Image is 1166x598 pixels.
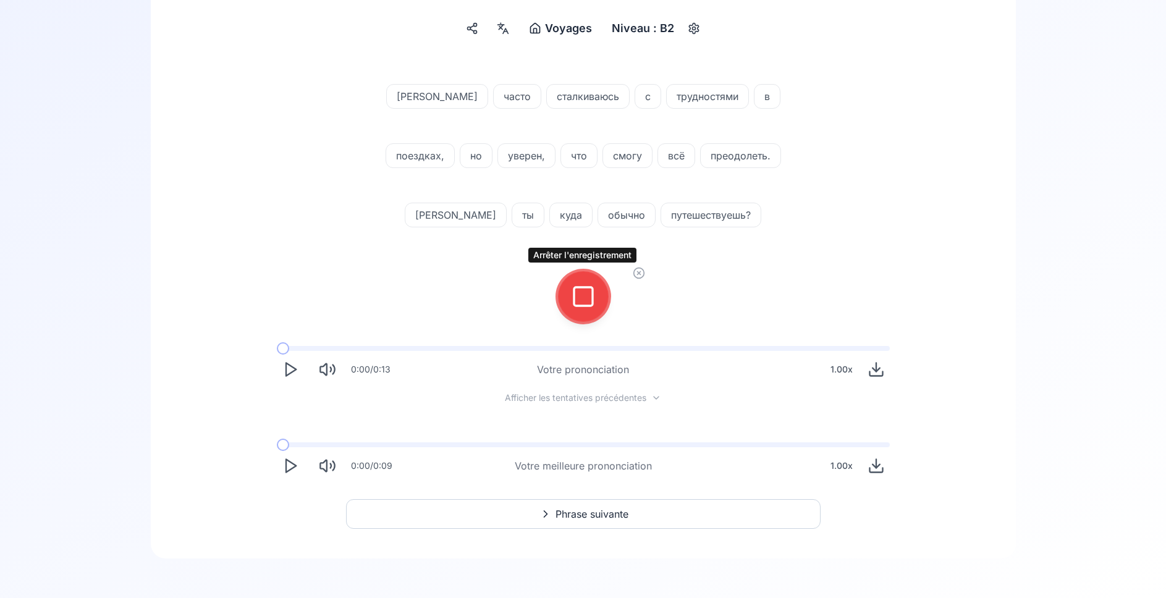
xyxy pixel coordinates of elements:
button: Afficher les tentatives précédentes [495,393,671,403]
span: сталкиваюсь [547,89,629,104]
span: поездках, [386,148,454,163]
button: но [460,143,492,168]
span: трудностями [667,89,748,104]
button: Voyages [524,17,597,40]
button: Mute [314,452,341,479]
span: часто [494,89,541,104]
button: обычно [598,203,656,227]
span: уверен, [498,148,555,163]
button: поездках, [386,143,455,168]
span: [PERSON_NAME] [405,208,506,222]
button: ты [512,203,544,227]
button: [PERSON_NAME] [405,203,507,227]
span: Phrase suivante [556,507,628,521]
button: Play [277,452,304,479]
button: путешествуешь? [661,203,761,227]
button: всё [657,143,695,168]
button: Play [277,356,304,383]
button: трудностями [666,84,749,109]
button: Mute [314,356,341,383]
span: всё [658,148,695,163]
button: куда [549,203,593,227]
div: 0:00 / 0:09 [351,460,392,472]
button: что [560,143,598,168]
button: уверен, [497,143,556,168]
button: сталкиваюсь [546,84,630,109]
span: обычно [598,208,655,222]
span: куда [550,208,592,222]
div: 1.00 x [826,357,858,382]
span: в [754,89,780,104]
span: но [460,148,492,163]
button: смогу [602,143,653,168]
div: Arrêter l'enregistrement [528,248,636,263]
div: 0:00 / 0:13 [351,363,391,376]
span: смогу [603,148,652,163]
div: Niveau : B2 [607,17,679,40]
button: [PERSON_NAME] [386,84,488,109]
span: что [561,148,597,163]
button: с [635,84,661,109]
div: Votre meilleure prononciation [515,458,652,473]
button: Download audio [863,356,890,383]
span: преодолеть. [701,148,780,163]
span: с [635,89,661,104]
button: часто [493,84,541,109]
span: ты [512,208,544,222]
button: преодолеть. [700,143,781,168]
span: [PERSON_NAME] [387,89,488,104]
div: 1.00 x [826,453,858,478]
button: Download audio [863,452,890,479]
span: путешествуешь? [661,208,761,222]
span: Voyages [545,20,592,37]
div: Votre prononciation [537,362,629,377]
button: Phrase suivante [346,499,821,529]
button: в [754,84,780,109]
button: Niveau : B2 [607,17,704,40]
span: Afficher les tentatives précédentes [505,392,646,404]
